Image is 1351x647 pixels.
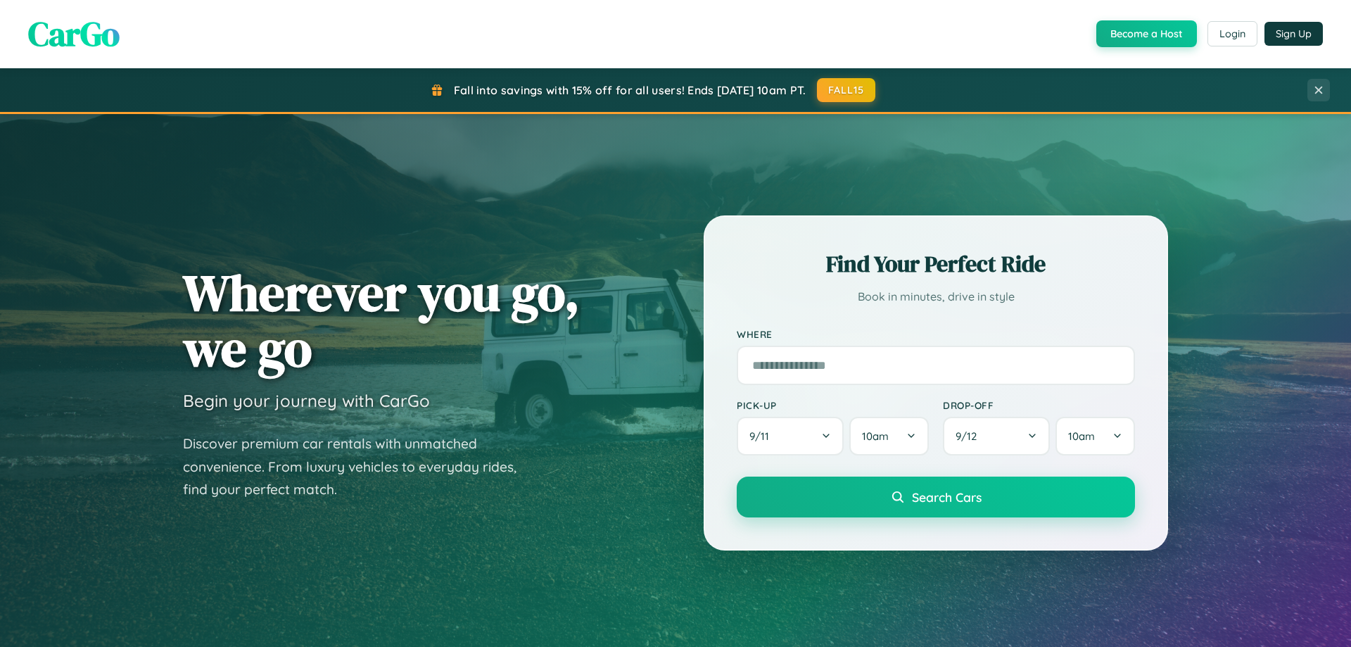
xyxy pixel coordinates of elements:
[737,287,1135,307] p: Book in minutes, drive in style
[1264,22,1323,46] button: Sign Up
[737,328,1135,340] label: Where
[737,477,1135,517] button: Search Cars
[183,432,535,501] p: Discover premium car rentals with unmatched convenience. From luxury vehicles to everyday rides, ...
[749,429,776,443] span: 9 / 11
[956,429,984,443] span: 9 / 12
[943,399,1135,411] label: Drop-off
[183,265,580,376] h1: Wherever you go, we go
[862,429,889,443] span: 10am
[849,417,929,456] button: 10am
[183,390,430,411] h3: Begin your journey with CarGo
[943,417,1050,456] button: 9/12
[1055,417,1135,456] button: 10am
[737,399,929,411] label: Pick-up
[1068,429,1095,443] span: 10am
[1096,20,1197,47] button: Become a Host
[737,249,1135,279] h2: Find Your Perfect Ride
[28,11,120,57] span: CarGo
[737,417,844,456] button: 9/11
[817,78,876,102] button: FALL15
[454,83,806,97] span: Fall into savings with 15% off for all users! Ends [DATE] 10am PT.
[1207,21,1257,46] button: Login
[912,489,982,505] span: Search Cars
